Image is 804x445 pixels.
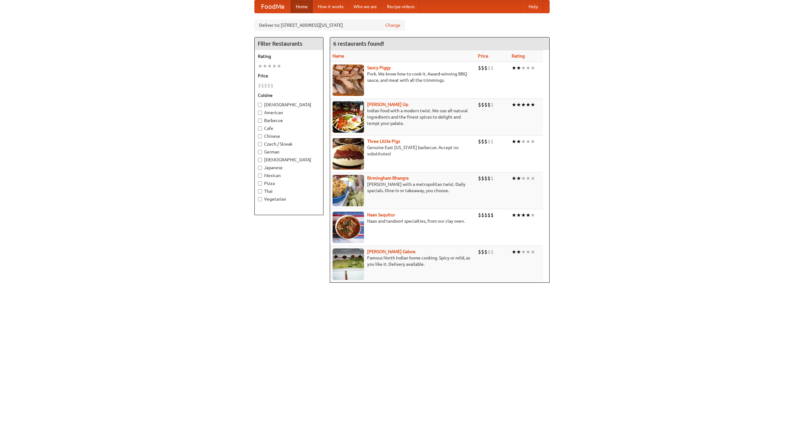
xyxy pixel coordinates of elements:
[484,248,487,255] li: $
[512,53,525,58] a: Rating
[258,196,320,202] label: Vegetarian
[484,175,487,182] li: $
[478,53,488,58] a: Price
[512,64,516,71] li: ★
[258,92,320,98] h5: Cuisine
[478,212,481,219] li: $
[478,138,481,145] li: $
[484,101,487,108] li: $
[512,138,516,145] li: ★
[272,63,277,70] li: ★
[261,82,264,89] li: $
[521,64,526,71] li: ★
[367,212,395,217] b: Naan Sequitur
[516,248,521,255] li: ★
[258,188,320,194] label: Thai
[333,181,473,194] p: [PERSON_NAME] with a metropolitan twist. Daily specials. Dine-in or takeaway, you choose.
[487,248,491,255] li: $
[367,249,416,254] a: [PERSON_NAME] Galore
[481,175,484,182] li: $
[258,103,262,107] input: [DEMOGRAPHIC_DATA]
[264,82,267,89] li: $
[258,73,320,79] h5: Price
[526,138,530,145] li: ★
[333,108,473,126] p: Indian food with a modern twist. We use all-natural ingredients and the finest spices to delight ...
[258,102,320,108] label: [DEMOGRAPHIC_DATA]
[481,138,484,145] li: $
[487,64,491,71] li: $
[367,139,400,144] a: Three Little Pigs
[484,138,487,145] li: $
[521,212,526,219] li: ★
[258,82,261,89] li: $
[487,138,491,145] li: $
[530,248,535,255] li: ★
[516,175,521,182] li: ★
[530,175,535,182] li: ★
[491,248,494,255] li: $
[512,175,516,182] li: ★
[258,164,320,171] label: Japanese
[487,212,491,219] li: $
[263,63,267,70] li: ★
[526,101,530,108] li: ★
[267,82,270,89] li: $
[491,212,494,219] li: $
[516,212,521,219] li: ★
[481,248,484,255] li: $
[277,63,281,70] li: ★
[382,0,420,13] a: Recipe videos
[267,63,272,70] li: ★
[258,111,262,115] input: American
[367,102,408,107] a: [PERSON_NAME] Up
[530,101,535,108] li: ★
[516,138,521,145] li: ★
[487,175,491,182] li: $
[367,175,409,181] a: Birmingham Bhangra
[333,175,364,206] img: bhangra.jpg
[333,144,473,157] p: Genuine East [US_STATE] barbecue. Accept no substitutes!
[258,53,320,59] h5: Rating
[258,142,262,146] input: Czech / Slovak
[333,138,364,170] img: littlepigs.jpg
[333,218,473,224] p: Naan and tandoori specialties, from our clay oven.
[333,248,364,280] img: currygalore.jpg
[333,212,364,243] img: naansequitur.jpg
[481,212,484,219] li: $
[258,119,262,123] input: Barbecue
[333,64,364,96] img: saucy.jpg
[258,166,262,170] input: Japanese
[258,157,320,163] label: [DEMOGRAPHIC_DATA]
[270,82,274,89] li: $
[367,65,391,70] a: Saucy Piggy
[258,174,262,178] input: Mexican
[258,172,320,179] label: Mexican
[255,37,323,50] h4: Filter Restaurants
[385,22,400,28] a: Change
[478,101,481,108] li: $
[258,180,320,186] label: Pizza
[530,64,535,71] li: ★
[512,212,516,219] li: ★
[258,126,262,131] input: Cafe
[258,134,262,138] input: Chinese
[530,138,535,145] li: ★
[258,158,262,162] input: [DEMOGRAPHIC_DATA]
[333,255,473,267] p: Famous North Indian home cooking. Spicy or mild, as you like it. Delivery available.
[491,64,494,71] li: $
[255,0,291,13] a: FoodMe
[526,64,530,71] li: ★
[333,101,364,133] img: curryup.jpg
[258,117,320,124] label: Barbecue
[521,138,526,145] li: ★
[258,150,262,154] input: German
[258,109,320,116] label: American
[478,175,481,182] li: $
[481,64,484,71] li: $
[333,71,473,83] p: Pork. We know how to cook it. Award-winning BBQ sauce, and meat with all the trimmings.
[521,101,526,108] li: ★
[521,248,526,255] li: ★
